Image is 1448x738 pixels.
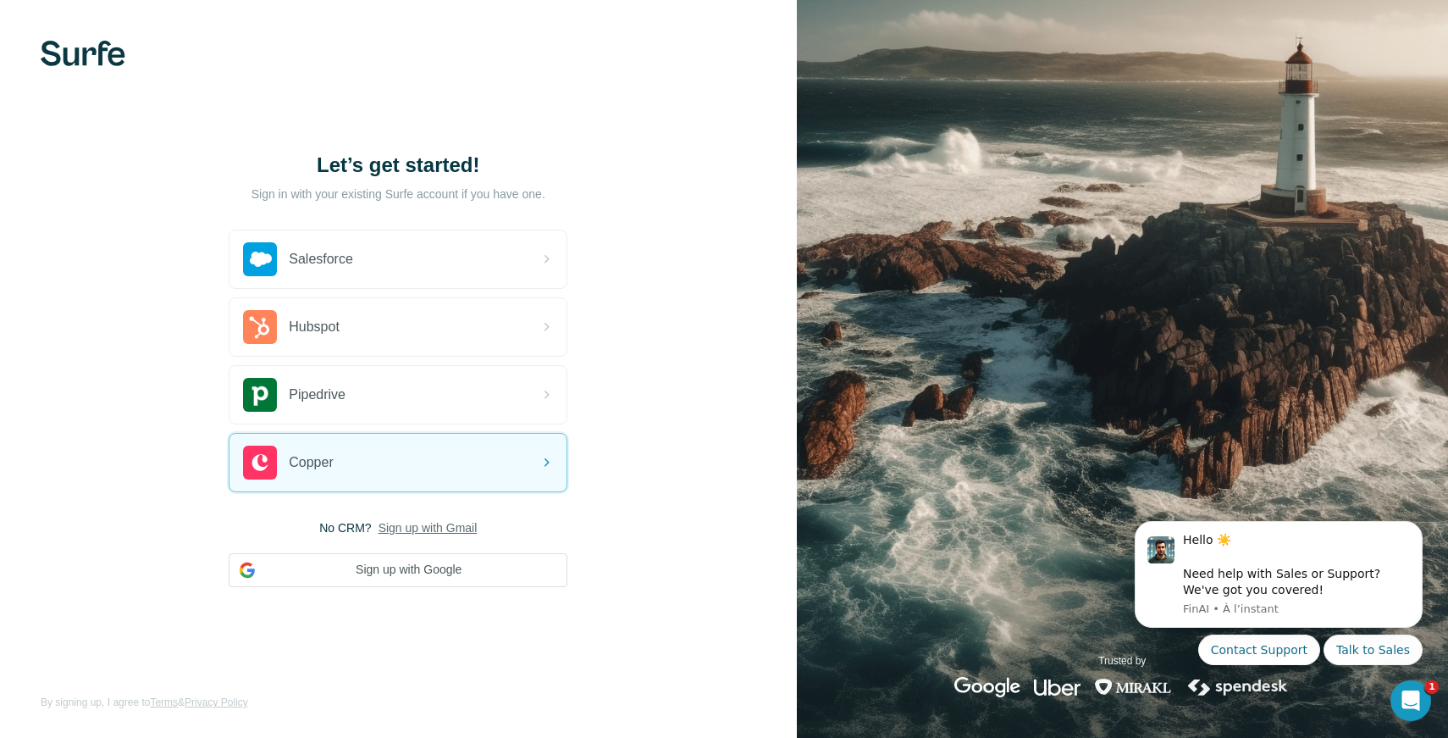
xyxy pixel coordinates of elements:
[289,385,345,405] span: Pipedrive
[1098,653,1146,669] p: Trusted by
[243,310,277,344] img: hubspot's logo
[251,186,545,203] p: Sign in with your existing Surfe account if you have one.
[1185,677,1290,697] img: spendesk's logo
[289,317,340,337] span: Hubspot
[1109,506,1448,675] iframe: Intercom notifications message
[954,677,1020,697] img: google's logo
[41,41,125,66] img: Surfe's logo
[150,696,178,708] a: Terms
[185,696,248,708] a: Privacy Policy
[41,695,248,710] span: By signing up, I agree to &
[1094,677,1172,697] img: mirakl's logo
[243,242,277,276] img: salesforce's logo
[1425,680,1439,694] span: 1
[229,152,567,179] h1: Let’s get started!
[229,553,567,587] button: Sign up with Google
[1390,680,1431,721] iframe: Intercom live chat
[243,446,277,480] img: copper's logo
[243,378,277,412] img: pipedrive's logo
[289,249,353,269] span: Salesforce
[319,519,371,536] span: No CRM?
[379,519,478,536] button: Sign up with Gmail
[1034,677,1080,697] img: uber's logo
[289,452,333,473] span: Copper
